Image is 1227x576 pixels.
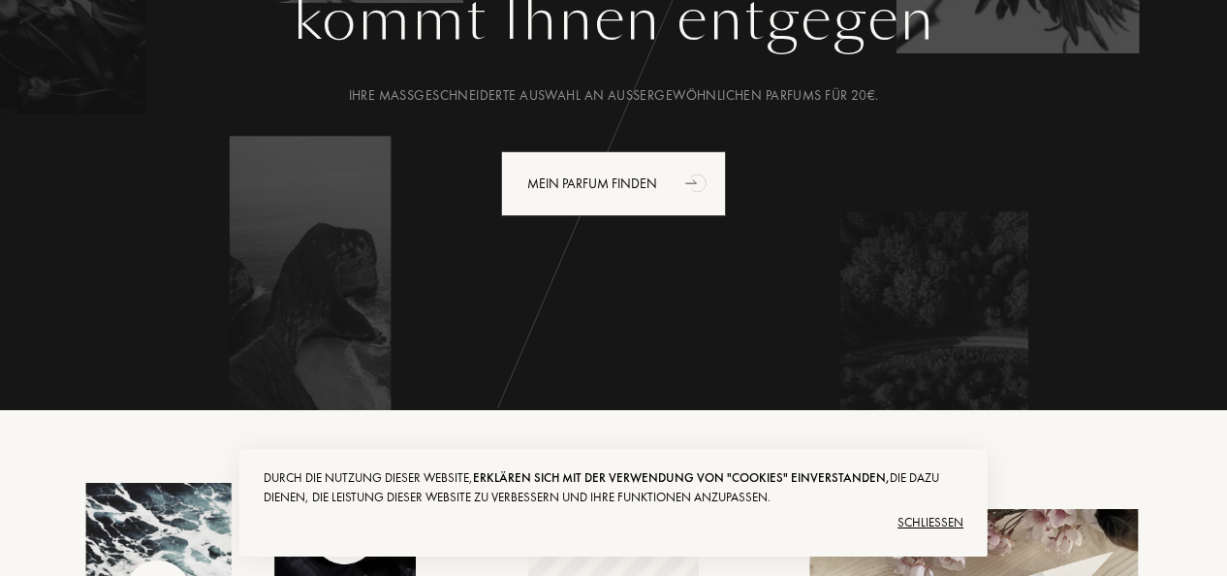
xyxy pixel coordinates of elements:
[71,85,1156,106] div: Ihre maßgeschneiderte Auswahl an außergewöhnlichen Parfums für 20€.
[473,469,890,486] span: erklären sich mit der Verwendung von "Cookies" einverstanden,
[501,151,726,216] div: Mein Parfum finden
[487,151,740,216] a: Mein Parfum findenanimation
[264,468,963,507] div: Durch die Nutzung dieser Website, die dazu dienen, die Leistung dieser Website zu verbessern und ...
[264,507,963,538] div: Schließen
[678,163,717,202] div: animation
